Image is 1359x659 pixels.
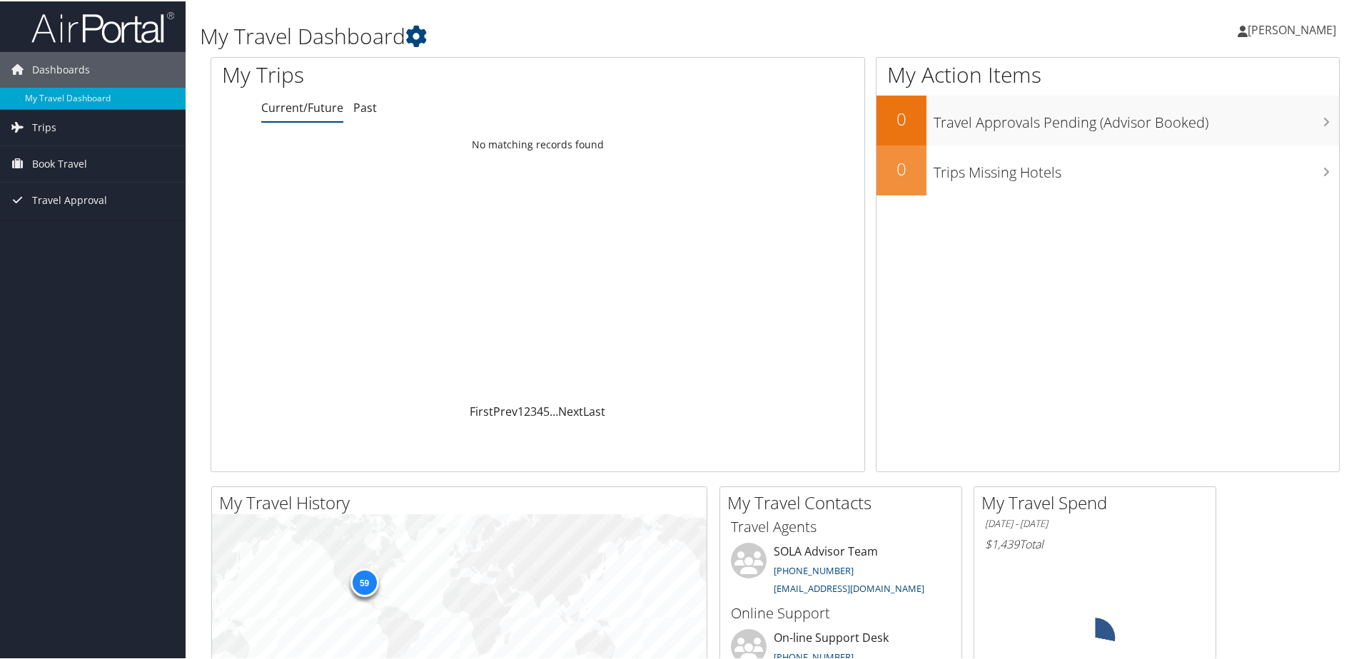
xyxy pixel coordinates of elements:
span: Travel Approval [32,181,107,217]
span: Dashboards [32,51,90,86]
a: 1 [517,402,524,418]
a: Prev [493,402,517,418]
td: No matching records found [211,131,864,156]
img: airportal-logo.png [31,9,174,43]
span: $1,439 [985,535,1019,551]
a: 4 [537,402,543,418]
h1: My Trips [222,58,582,88]
a: First [470,402,493,418]
a: [EMAIL_ADDRESS][DOMAIN_NAME] [774,581,924,593]
a: Current/Future [261,98,343,114]
h3: Travel Approvals Pending (Advisor Booked) [934,104,1339,131]
h1: My Travel Dashboard [200,20,967,50]
span: Book Travel [32,145,87,180]
div: 59 [350,567,378,596]
h6: Total [985,535,1205,551]
h3: Online Support [731,602,951,622]
h3: Travel Agents [731,516,951,536]
a: [PERSON_NAME] [1238,7,1350,50]
h2: My Travel Spend [981,489,1216,514]
h3: Trips Missing Hotels [934,154,1339,181]
h2: My Travel Contacts [727,489,961,514]
a: 0Travel Approvals Pending (Advisor Booked) [876,94,1339,144]
a: [PHONE_NUMBER] [774,563,854,576]
span: … [550,402,558,418]
span: Trips [32,108,56,144]
a: Last [583,402,605,418]
a: Next [558,402,583,418]
h2: My Travel History [219,489,707,514]
span: [PERSON_NAME] [1248,21,1336,36]
h1: My Action Items [876,58,1339,88]
a: 0Trips Missing Hotels [876,144,1339,194]
a: 3 [530,402,537,418]
h6: [DATE] - [DATE] [985,516,1205,529]
h2: 0 [876,155,926,180]
li: SOLA Advisor Team [724,541,958,600]
a: 5 [543,402,550,418]
h2: 0 [876,106,926,130]
a: 2 [524,402,530,418]
a: Past [353,98,377,114]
